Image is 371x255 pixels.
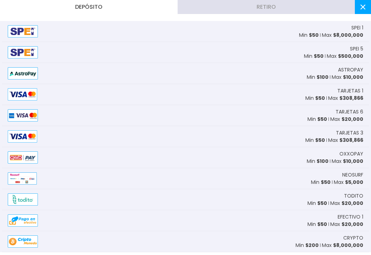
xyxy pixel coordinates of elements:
[337,87,363,95] span: TARJETAS 1
[315,137,325,144] span: $ 50
[328,95,363,102] p: Max
[307,74,329,81] p: Min
[305,95,325,102] p: Min
[338,53,363,60] span: $ 500,000
[328,137,363,144] p: Max
[304,53,324,60] p: Min
[336,129,363,137] span: TARJETAS 3
[307,221,327,228] p: Min
[307,200,327,207] p: Min
[343,158,363,165] span: $ 10,000
[330,200,363,207] p: Max
[332,74,363,81] p: Max
[8,214,38,227] img: Alipay
[333,32,363,39] span: $ 8,000,000
[317,116,327,123] span: $ 50
[305,137,325,144] p: Min
[342,171,363,179] span: NEOSURF
[299,32,319,39] p: Min
[307,158,329,165] p: Min
[8,67,38,80] img: Alipay
[309,32,319,39] span: $ 50
[8,25,38,37] img: Alipay
[315,95,325,102] span: $ 50
[334,179,363,186] p: Max
[342,116,363,123] span: $ 20,000
[336,108,363,116] span: TARJETAS 6
[314,53,324,60] span: $ 50
[339,95,363,102] span: $ 308,866
[344,192,363,200] span: TODITO
[333,242,363,249] span: $ 8,000,000
[305,242,319,249] span: $ 200
[342,221,363,228] span: $ 20,000
[317,74,329,81] span: $ 100
[330,221,363,228] p: Max
[327,53,363,60] p: Max
[296,242,319,249] p: Min
[8,130,37,143] img: Alipay
[322,32,363,39] p: Max
[342,200,363,207] span: $ 20,000
[351,24,363,32] span: SPEI 1
[350,45,363,53] span: SPEI 5
[8,193,38,206] img: Alipay
[307,116,327,123] p: Min
[338,213,363,221] span: EFECTIVO 1
[8,172,37,185] img: Alipay
[317,221,327,228] span: $ 50
[8,235,38,248] img: Alipay
[321,179,331,186] span: $ 50
[8,151,38,164] img: Alipay
[311,179,331,186] p: Min
[8,109,38,122] img: Alipay
[322,242,363,249] p: Max
[8,46,38,58] img: Alipay
[317,158,329,165] span: $ 100
[8,88,37,101] img: Alipay
[343,74,363,81] span: $ 10,000
[339,150,363,158] span: OXXOPAY
[330,116,363,123] p: Max
[317,200,327,207] span: $ 50
[345,179,363,186] span: $ 5,000
[339,137,363,144] span: $ 308,866
[332,158,363,165] p: Max
[343,234,363,242] span: CRYPTO
[338,66,363,74] span: ASTROPAY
